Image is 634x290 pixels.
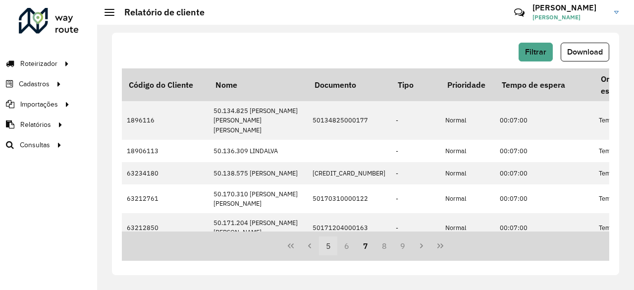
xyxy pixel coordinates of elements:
td: - [391,184,440,213]
th: Documento [308,68,391,101]
td: 63234180 [122,162,209,184]
td: - [391,140,440,162]
td: 00:07:00 [495,101,594,140]
td: - [391,162,440,184]
h2: Relatório de cliente [114,7,205,18]
td: Normal [440,184,495,213]
th: Prioridade [440,68,495,101]
td: - [391,213,440,242]
button: 7 [356,236,375,255]
td: 50.136.309 LINDALVA [209,140,308,162]
td: 00:07:00 [495,140,594,162]
td: - [391,101,440,140]
td: Normal [440,101,495,140]
td: 50.138.575 [PERSON_NAME] [209,162,308,184]
td: 00:07:00 [495,213,594,242]
span: Consultas [20,140,50,150]
td: 63212761 [122,184,209,213]
button: Filtrar [519,43,553,61]
th: Código do Cliente [122,68,209,101]
button: Download [561,43,609,61]
button: 5 [319,236,338,255]
td: 50170310000122 [308,184,391,213]
button: Previous Page [300,236,319,255]
button: 9 [394,236,413,255]
span: Cadastros [19,79,50,89]
span: Download [567,48,603,56]
td: 00:07:00 [495,184,594,213]
button: Next Page [412,236,431,255]
a: Contato Rápido [509,2,530,23]
th: Nome [209,68,308,101]
td: Normal [440,140,495,162]
span: [PERSON_NAME] [532,13,607,22]
button: 6 [337,236,356,255]
span: Filtrar [525,48,546,56]
h3: [PERSON_NAME] [532,3,607,12]
span: Importações [20,99,58,110]
td: 63212850 [122,213,209,242]
td: 00:07:00 [495,162,594,184]
td: [CREDIT_CARD_NUMBER] [308,162,391,184]
td: 50.171.204 [PERSON_NAME] [PERSON_NAME] [209,213,308,242]
th: Tempo de espera [495,68,594,101]
span: Roteirizador [20,58,57,69]
td: Normal [440,162,495,184]
th: Tipo [391,68,440,101]
button: Last Page [431,236,450,255]
td: 1896116 [122,101,209,140]
td: 50171204000163 [308,213,391,242]
td: 50.170.310 [PERSON_NAME] [PERSON_NAME] [209,184,308,213]
td: 50134825000177 [308,101,391,140]
button: First Page [281,236,300,255]
td: 18906113 [122,140,209,162]
td: Normal [440,213,495,242]
td: 50.134.825 [PERSON_NAME] [PERSON_NAME] [PERSON_NAME] [209,101,308,140]
span: Relatórios [20,119,51,130]
button: 8 [375,236,394,255]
